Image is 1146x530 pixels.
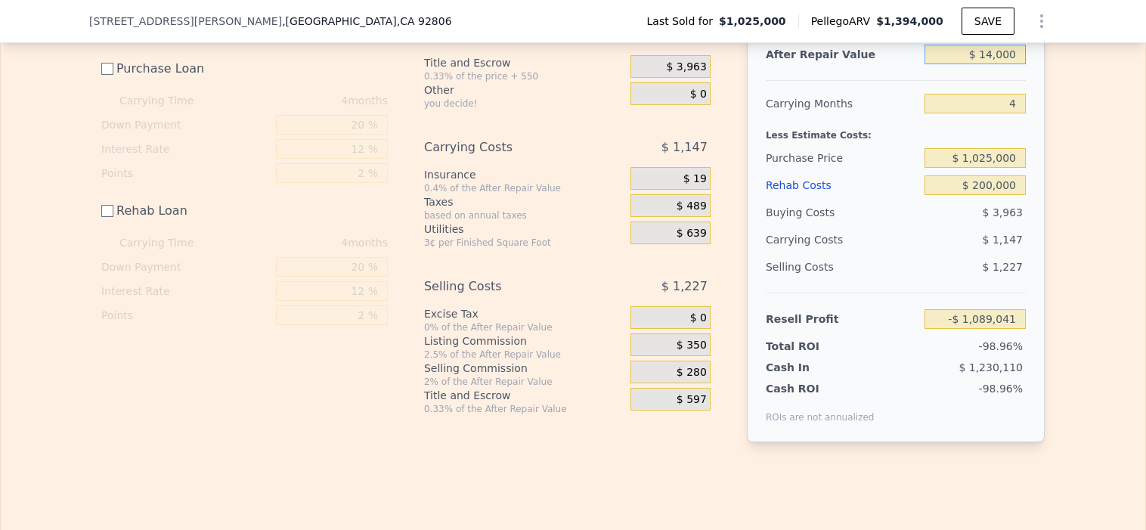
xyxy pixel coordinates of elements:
div: Points [101,303,270,327]
div: ROIs are not annualized [766,396,875,423]
div: 0.33% of the After Repair Value [424,403,624,415]
span: Pellego ARV [811,14,877,29]
div: Utilities [424,222,624,237]
span: $ 1,227 [661,273,708,300]
span: , CA 92806 [397,15,452,27]
span: $ 280 [677,366,707,380]
div: Cash ROI [766,381,875,396]
div: Selling Costs [424,273,593,300]
span: $ 489 [677,200,707,213]
div: 2.5% of the After Repair Value [424,349,624,361]
div: 2% of the After Repair Value [424,376,624,388]
span: $ 1,147 [661,134,708,161]
div: Selling Commission [424,361,624,376]
div: Excise Tax [424,306,624,321]
div: Carrying Time [119,88,218,113]
span: [STREET_ADDRESS][PERSON_NAME] [89,14,282,29]
div: Title and Escrow [424,388,624,403]
div: you decide! [424,98,624,110]
div: based on annual taxes [424,209,624,222]
span: -98.96% [979,340,1023,352]
div: Resell Profit [766,305,918,333]
div: Total ROI [766,339,860,354]
div: 0.33% of the price + 550 [424,70,624,82]
div: 4 months [224,88,388,113]
div: Rehab Costs [766,172,918,199]
span: $ 1,227 [983,261,1023,273]
label: Purchase Loan [101,55,270,82]
div: Purchase Price [766,144,918,172]
span: $ 0 [690,88,707,101]
div: Carrying Time [119,231,218,255]
div: Carrying Months [766,90,918,117]
div: Interest Rate [101,137,270,161]
span: $ 1,147 [983,234,1023,246]
div: Points [101,161,270,185]
span: $1,394,000 [876,15,943,27]
span: , [GEOGRAPHIC_DATA] [282,14,451,29]
div: Down Payment [101,255,270,279]
div: Carrying Costs [766,226,860,253]
div: 3¢ per Finished Square Foot [424,237,624,249]
div: 0% of the After Repair Value [424,321,624,333]
span: $ 597 [677,393,707,407]
div: Cash In [766,360,860,375]
span: $ 3,963 [983,206,1023,219]
span: $ 0 [690,311,707,325]
div: Buying Costs [766,199,918,226]
span: $ 350 [677,339,707,352]
span: $ 1,230,110 [959,361,1023,373]
span: $ 19 [683,172,707,186]
span: -98.96% [979,383,1023,395]
div: Taxes [424,194,624,209]
input: Rehab Loan [101,205,113,217]
div: 4 months [224,231,388,255]
div: Title and Escrow [424,55,624,70]
span: $1,025,000 [719,14,786,29]
div: Less Estimate Costs: [766,117,1026,144]
label: Rehab Loan [101,197,270,225]
div: Interest Rate [101,279,270,303]
span: Last Sold for [647,14,720,29]
button: SAVE [962,8,1014,35]
span: $ 639 [677,227,707,240]
input: Purchase Loan [101,63,113,75]
div: Carrying Costs [424,134,593,161]
div: Other [424,82,624,98]
div: Down Payment [101,113,270,137]
div: Insurance [424,167,624,182]
div: After Repair Value [766,41,918,68]
button: Show Options [1027,6,1057,36]
div: 0.4% of the After Repair Value [424,182,624,194]
div: Selling Costs [766,253,918,280]
div: Listing Commission [424,333,624,349]
span: $ 3,963 [666,60,706,74]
